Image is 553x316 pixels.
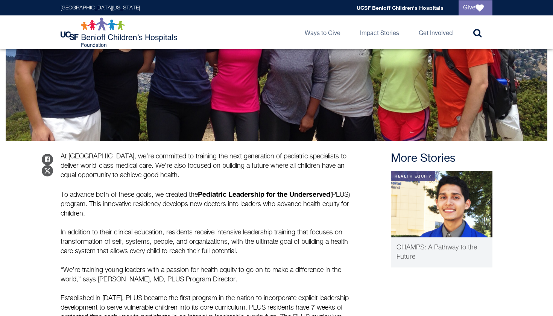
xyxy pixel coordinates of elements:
a: Get Involved [413,15,459,49]
a: Impact Stories [354,15,405,49]
img: CHAMPS program UCSF Benioff Children's Hospitals [391,171,492,237]
a: Health Equity CHAMPS program UCSF Benioff Children's Hospitals CHAMPS: A Pathway to the Future [391,171,492,267]
h2: More Stories [391,152,492,166]
p: To advance both of these goals, we created the (PLUS) program. This innovative residency develops... [61,190,350,256]
p: “We’re training young leaders with a passion for health equity to go on to make a difference in t... [61,266,350,284]
img: Logo for UCSF Benioff Children's Hospitals Foundation [61,17,179,47]
a: [GEOGRAPHIC_DATA][US_STATE] [61,5,140,11]
a: Give [459,0,492,15]
div: Health Equity [391,171,435,181]
span: CHAMPS: A Pathway to the Future [397,244,477,260]
p: At [GEOGRAPHIC_DATA], we’re committed to training the next generation of pediatric specialists to... [61,152,350,180]
a: UCSF Benioff Children's Hospitals [357,5,444,11]
a: Ways to Give [299,15,346,49]
strong: Pediatric Leadership for the Underserved [198,190,330,198]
